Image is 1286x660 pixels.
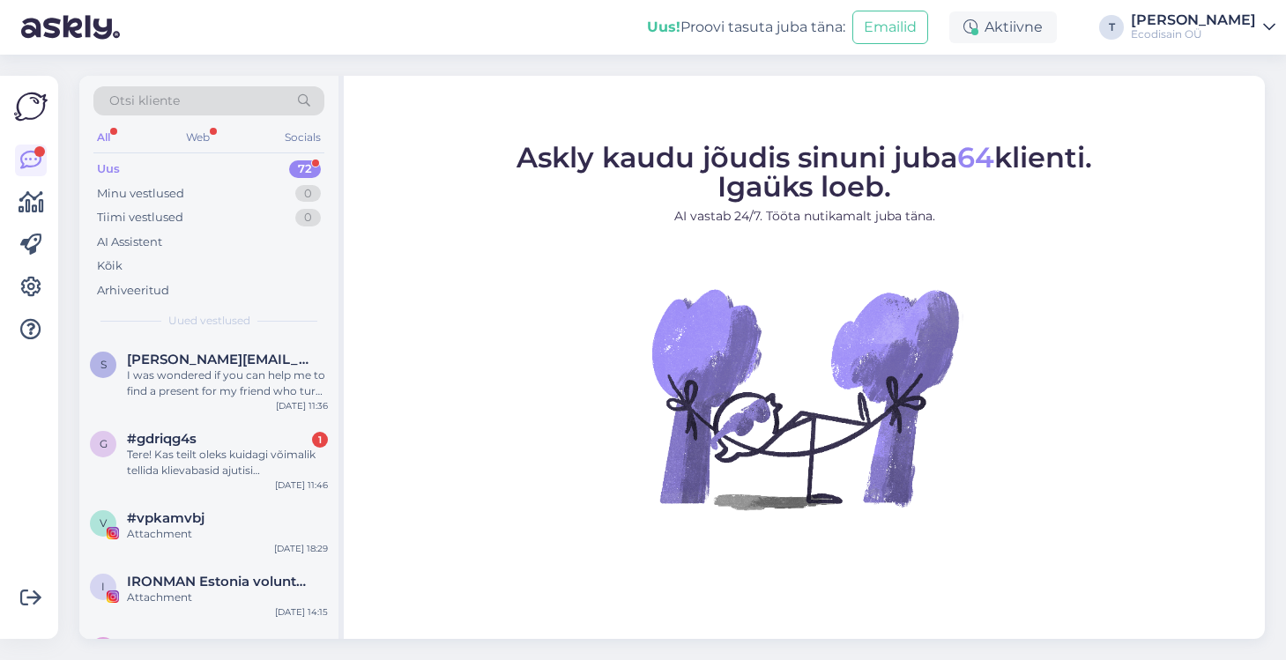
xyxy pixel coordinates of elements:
[100,516,107,530] span: v
[647,19,680,35] b: Uus!
[1131,13,1275,41] a: [PERSON_NAME]Ecodisain OÜ
[127,574,310,590] span: IRONMAN Estonia volunteers
[275,605,328,619] div: [DATE] 14:15
[852,11,928,44] button: Emailid
[168,313,250,329] span: Uued vestlused
[276,399,328,412] div: [DATE] 11:36
[949,11,1057,43] div: Aktiivne
[647,17,845,38] div: Proovi tasuta juba täna:
[109,92,180,110] span: Otsi kliente
[289,160,321,178] div: 72
[97,185,184,203] div: Minu vestlused
[127,526,328,542] div: Attachment
[957,140,994,174] span: 64
[281,126,324,149] div: Socials
[127,367,328,399] div: I was wondered if you can help me to find a present for my friend who turns 40th. I am looking fo...
[517,207,1092,226] p: AI vastab 24/7. Tööta nutikamalt juba täna.
[274,542,328,555] div: [DATE] 18:29
[312,432,328,448] div: 1
[100,358,107,371] span: s
[182,126,213,149] div: Web
[1099,15,1124,40] div: T
[93,126,114,149] div: All
[275,478,328,492] div: [DATE] 11:46
[295,209,321,226] div: 0
[97,234,162,251] div: AI Assistent
[100,437,108,450] span: g
[1131,27,1256,41] div: Ecodisain OÜ
[101,580,105,593] span: I
[127,431,197,447] span: #gdriqg4s
[127,590,328,605] div: Attachment
[97,209,183,226] div: Tiimi vestlused
[1131,13,1256,27] div: [PERSON_NAME]
[517,140,1092,204] span: Askly kaudu jõudis sinuni juba klienti. Igaüks loeb.
[97,282,169,300] div: Arhiveeritud
[646,240,963,557] img: No Chat active
[97,160,120,178] div: Uus
[97,257,123,275] div: Kõik
[295,185,321,203] div: 0
[127,352,310,367] span: stanislav.polikarpov@gmail.com
[127,637,242,653] span: Marta
[127,447,328,478] div: Tere! Kas teilt oleks kuidagi võimalik tellida klievabasid ajutisi tatoveeringuid selleks laupäev...
[127,510,204,526] span: #vpkamvbj
[14,90,48,123] img: Askly Logo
